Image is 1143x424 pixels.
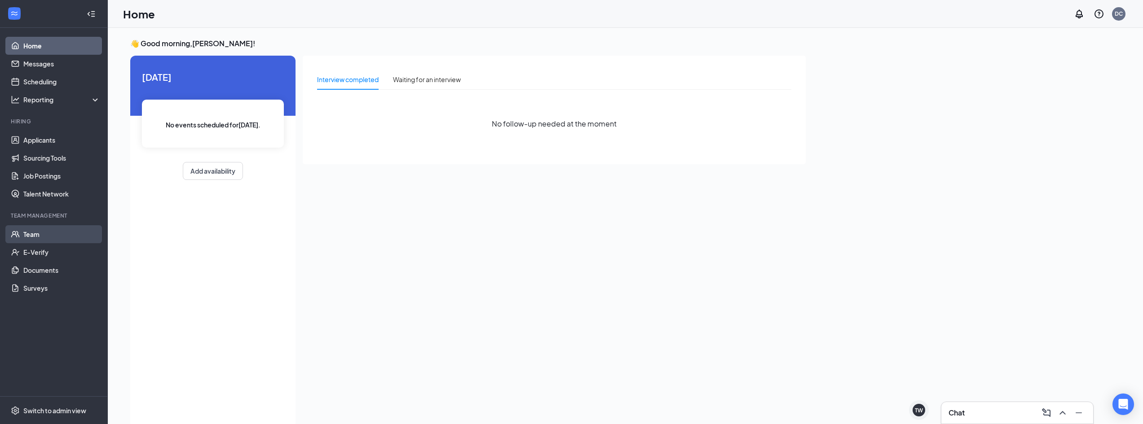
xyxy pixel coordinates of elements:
div: Interview completed [317,74,379,84]
span: [DATE] [142,70,284,84]
a: E-Verify [23,243,100,261]
a: Home [23,37,100,55]
a: Job Postings [23,167,100,185]
svg: Analysis [11,95,20,104]
div: Open Intercom Messenger [1112,393,1134,415]
a: Sourcing Tools [23,149,100,167]
div: Reporting [23,95,101,104]
button: ComposeMessage [1039,406,1054,420]
h3: Chat [949,408,965,418]
div: Switch to admin view [23,406,86,415]
div: Hiring [11,118,98,125]
div: TW [915,407,923,414]
svg: ChevronUp [1057,407,1068,418]
span: No events scheduled for [DATE] . [166,120,260,130]
button: Add availability [183,162,243,180]
span: No follow-up needed at the moment [492,118,617,129]
a: Surveys [23,279,100,297]
svg: ComposeMessage [1041,407,1052,418]
svg: Minimize [1073,407,1084,418]
a: Messages [23,55,100,73]
svg: Settings [11,406,20,415]
div: DC [1115,10,1123,17]
div: Waiting for an interview [393,74,461,84]
button: ChevronUp [1055,406,1070,420]
h1: Home [123,6,155,22]
svg: QuestionInfo [1094,9,1104,19]
h3: 👋 Good morning, [PERSON_NAME] ! [130,39,806,48]
a: Team [23,225,100,243]
svg: Notifications [1074,9,1085,19]
a: Applicants [23,131,100,149]
a: Scheduling [23,73,100,91]
a: Talent Network [23,185,100,203]
button: Minimize [1072,406,1086,420]
svg: Collapse [87,9,96,18]
svg: WorkstreamLogo [10,9,19,18]
div: Team Management [11,212,98,219]
a: Documents [23,261,100,279]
